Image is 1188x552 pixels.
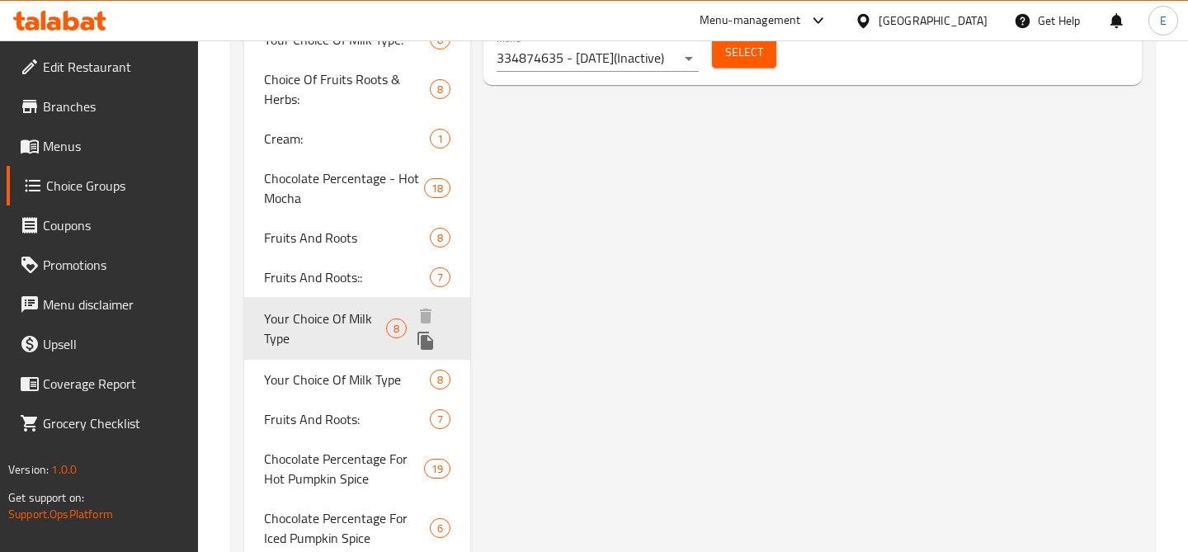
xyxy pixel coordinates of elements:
[7,126,198,166] a: Menus
[43,413,185,433] span: Grocery Checklist
[264,30,430,50] span: Your Choice Of Milk Type:
[424,459,450,479] div: Choices
[7,324,198,364] a: Upsell
[431,131,450,147] span: 1
[43,136,185,156] span: Menus
[8,459,49,480] span: Version:
[7,166,198,205] a: Choice Groups
[244,158,470,218] div: Chocolate Percentage - Hot Mocha18
[43,334,185,354] span: Upsell
[879,12,988,30] div: [GEOGRAPHIC_DATA]
[244,59,470,119] div: Choice Of Fruits Roots & Herbs:8
[413,328,438,353] button: duplicate
[244,119,470,158] div: Cream:1
[264,409,430,429] span: Fruits And Roots:
[264,449,424,488] span: Chocolate Percentage For Hot Pumpkin Spice
[430,409,450,429] div: Choices
[7,245,198,285] a: Promotions
[43,255,185,275] span: Promotions
[431,82,450,97] span: 8
[7,205,198,245] a: Coupons
[43,295,185,314] span: Menu disclaimer
[264,309,386,348] span: Your Choice Of Milk Type
[264,168,424,208] span: Chocolate Percentage - Hot Mocha
[712,37,776,68] button: Select
[244,297,470,360] div: Your Choice Of Milk Type8deleteduplicate
[430,79,450,99] div: Choices
[431,270,450,285] span: 7
[264,129,430,149] span: Cream:
[425,461,450,477] span: 19
[51,459,77,480] span: 1.0.0
[387,321,406,337] span: 8
[430,228,450,248] div: Choices
[413,304,438,328] button: delete
[430,370,450,389] div: Choices
[264,370,430,389] span: Your Choice Of Milk Type
[264,69,430,109] span: Choice Of Fruits Roots & Herbs:
[43,97,185,116] span: Branches
[264,267,430,287] span: Fruits And Roots::
[7,87,198,126] a: Branches
[43,57,185,77] span: Edit Restaurant
[43,215,185,235] span: Coupons
[244,360,470,399] div: Your Choice Of Milk Type8
[497,34,521,44] label: Menu
[431,372,450,388] span: 8
[431,412,450,427] span: 7
[244,399,470,439] div: Fruits And Roots:7
[430,129,450,149] div: Choices
[8,503,113,525] a: Support.OpsPlatform
[430,267,450,287] div: Choices
[1160,12,1167,30] span: E
[424,178,450,198] div: Choices
[431,521,450,536] span: 6
[264,508,430,548] span: Chocolate Percentage For Iced Pumpkin Spice
[244,218,470,257] div: Fruits And Roots8
[46,176,185,196] span: Choice Groups
[8,487,84,508] span: Get support on:
[725,42,763,63] span: Select
[7,403,198,443] a: Grocery Checklist
[264,228,430,248] span: Fruits And Roots
[7,47,198,87] a: Edit Restaurant
[43,374,185,394] span: Coverage Report
[7,364,198,403] a: Coverage Report
[431,230,450,246] span: 8
[700,11,801,31] div: Menu-management
[430,518,450,538] div: Choices
[7,285,198,324] a: Menu disclaimer
[244,439,470,498] div: Chocolate Percentage For Hot Pumpkin Spice19
[425,181,450,196] span: 18
[244,257,470,297] div: Fruits And Roots::7
[497,45,699,72] div: 334874635 - [DATE](Inactive)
